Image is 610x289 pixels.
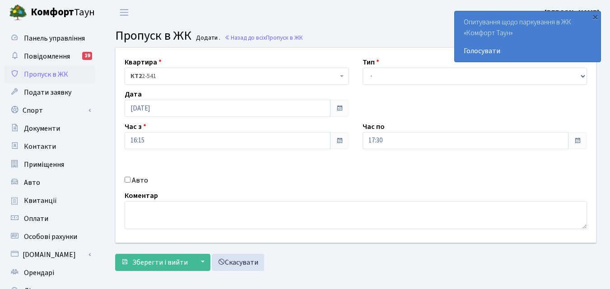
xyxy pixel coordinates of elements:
span: Пропуск в ЖК [24,69,68,79]
a: Орендарі [5,264,95,282]
span: Оплати [24,214,48,224]
span: Зберегти і вийти [132,257,188,267]
a: Назад до всіхПропуск в ЖК [224,33,303,42]
button: Зберегти і вийти [115,254,194,271]
label: Авто [132,175,148,186]
b: Комфорт [31,5,74,19]
label: Тип [363,57,379,68]
span: <b>КТ2</b>&nbsp;&nbsp;&nbsp;2-541 [130,72,338,81]
span: Особові рахунки [24,232,77,242]
a: Квитанції [5,192,95,210]
span: Панель управління [24,33,85,43]
span: Квитанції [24,196,57,206]
label: Коментар [125,190,158,201]
span: Приміщення [24,160,64,170]
span: Пропуск в ЖК [266,33,303,42]
span: Подати заявку [24,87,71,97]
div: 19 [82,52,92,60]
span: Орендарі [24,268,54,278]
a: Подати заявку [5,83,95,101]
a: Голосувати [464,46,591,56]
span: Контакти [24,142,56,151]
a: Спорт [5,101,95,119]
a: Скасувати [212,254,264,271]
label: Дата [125,89,142,100]
div: × [591,12,600,21]
a: Документи [5,119,95,138]
a: Особові рахунки [5,228,95,246]
label: Час по [363,121,385,132]
a: Пропуск в ЖК [5,65,95,83]
label: Час з [125,121,146,132]
a: Оплати [5,210,95,228]
button: Переключити навігацію [113,5,135,20]
a: Панель управління [5,29,95,47]
a: Контакти [5,138,95,156]
span: Таун [31,5,95,20]
a: Приміщення [5,156,95,174]
img: logo.png [9,4,27,22]
a: Авто [5,174,95,192]
span: Пропуск в ЖК [115,27,191,45]
a: Повідомлення19 [5,47,95,65]
b: [PERSON_NAME] [545,8,599,18]
b: КТ2 [130,72,142,81]
small: Додати . [194,34,220,42]
span: Авто [24,178,40,188]
span: Повідомлення [24,51,70,61]
span: <b>КТ2</b>&nbsp;&nbsp;&nbsp;2-541 [125,68,349,85]
div: Опитування щодо паркування в ЖК «Комфорт Таун» [455,11,601,62]
label: Квартира [125,57,162,68]
span: Документи [24,124,60,133]
a: [PERSON_NAME] [545,7,599,18]
a: [DOMAIN_NAME] [5,246,95,264]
